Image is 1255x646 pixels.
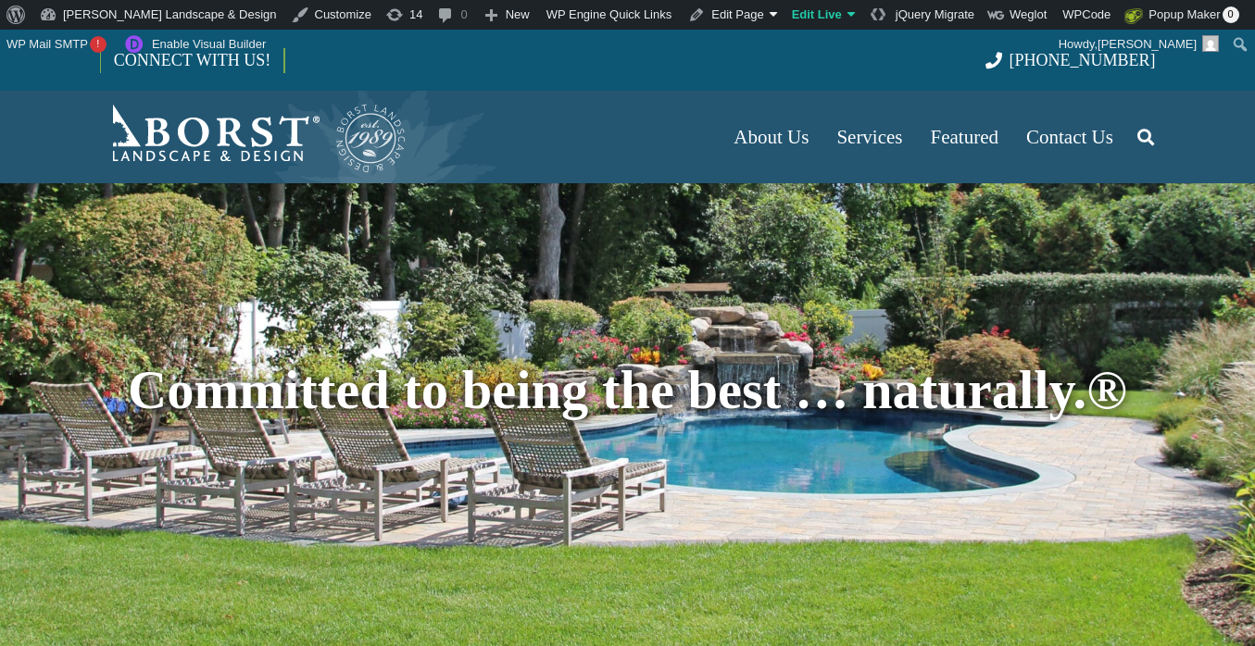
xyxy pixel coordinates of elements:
[90,36,107,53] span: !
[101,38,283,82] a: CONNECT WITH US!
[917,91,1012,183] a: Featured
[1223,6,1239,23] span: 0
[1026,126,1113,148] span: Contact Us
[1010,51,1156,69] span: [PHONE_NUMBER]
[822,91,916,183] a: Services
[114,30,273,59] a: Enable Visual Builder
[1098,37,1197,51] span: [PERSON_NAME]
[128,360,1127,420] span: Committed to being the best … naturally.®
[720,91,822,183] a: About Us
[1012,91,1127,183] a: Contact Us
[100,100,408,174] a: Borst-Logo
[1127,114,1164,160] a: Search
[836,126,902,148] span: Services
[985,51,1155,69] a: [PHONE_NUMBER]
[1052,30,1226,59] a: Howdy,
[931,126,998,148] span: Featured
[734,126,809,148] span: About Us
